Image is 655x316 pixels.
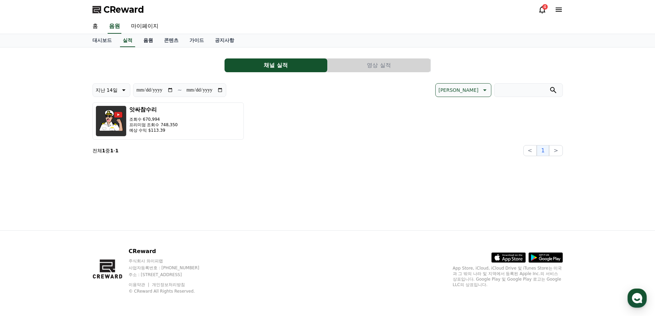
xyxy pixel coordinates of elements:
[184,34,209,47] a: 가이드
[108,19,121,34] a: 음원
[129,272,212,277] p: 주소 : [STREET_ADDRESS]
[159,34,184,47] a: 콘텐츠
[549,145,563,156] button: >
[120,34,135,47] a: 실적
[225,58,327,72] button: 채널 실적
[92,102,244,140] button: 앗싸참수리 조회수 670,994 프리미엄 조회수 748,350 예상 수익 $113.39
[523,145,537,156] button: <
[129,106,178,114] h3: 앗싸참수리
[103,4,144,15] span: CReward
[209,34,240,47] a: 공지사항
[129,122,178,128] p: 프리미엄 조회수 748,350
[45,218,89,235] a: Messages
[129,247,212,255] p: CReward
[96,106,127,137] img: 앗싸참수리
[18,228,30,234] span: Home
[152,282,185,287] a: 개인정보처리방침
[89,218,132,235] a: Settings
[542,4,548,10] div: 4
[129,288,212,294] p: © CReward All Rights Reserved.
[537,145,549,156] button: 1
[328,58,430,72] button: 영상 실적
[102,228,119,234] span: Settings
[115,148,119,153] strong: 1
[435,83,491,97] button: [PERSON_NAME]
[92,83,130,97] button: 지난 14일
[129,282,150,287] a: 이용약관
[96,85,118,95] p: 지난 14일
[438,85,478,95] p: [PERSON_NAME]
[129,258,212,264] p: 주식회사 와이피랩
[87,19,103,34] a: 홈
[129,128,178,133] p: 예상 수익 $113.39
[87,34,117,47] a: 대시보드
[92,4,144,15] a: CReward
[110,148,113,153] strong: 1
[92,147,119,154] p: 전체 중 -
[129,265,212,271] p: 사업자등록번호 : [PHONE_NUMBER]
[129,117,178,122] p: 조회수 670,994
[328,58,431,72] a: 영상 실적
[2,218,45,235] a: Home
[138,34,159,47] a: 음원
[538,6,546,14] a: 4
[225,58,328,72] a: 채널 실적
[177,86,182,94] p: ~
[57,229,77,234] span: Messages
[102,148,106,153] strong: 1
[125,19,164,34] a: 마이페이지
[453,265,563,287] p: App Store, iCloud, iCloud Drive 및 iTunes Store는 미국과 그 밖의 나라 및 지역에서 등록된 Apple Inc.의 서비스 상표입니다. Goo...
